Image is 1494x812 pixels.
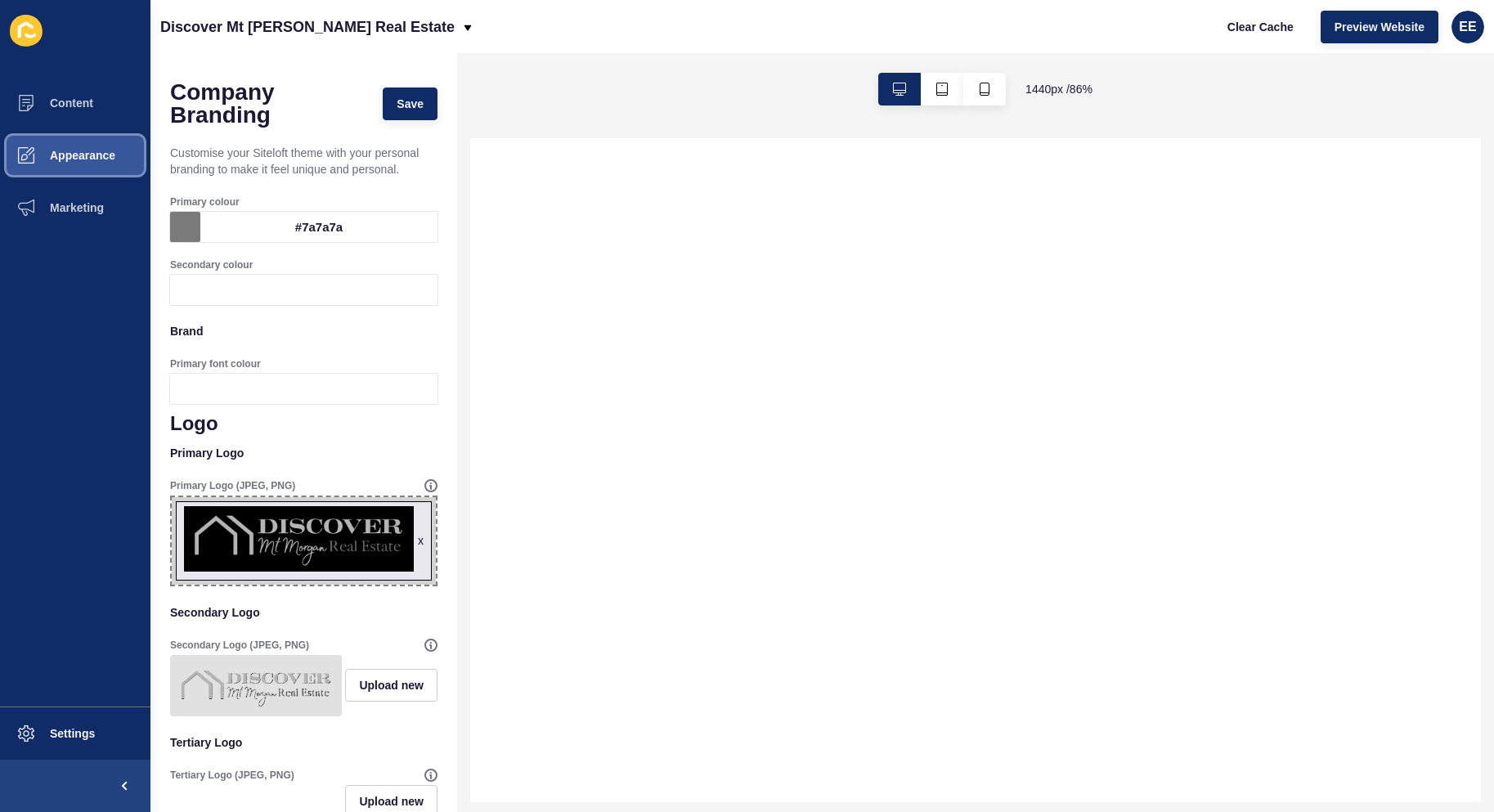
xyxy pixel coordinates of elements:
[345,669,437,702] button: Upload new
[170,639,309,652] label: Secondary Logo (JPEG, PNG)
[1321,11,1438,43] button: Preview Website
[359,677,424,693] span: Upload new
[200,212,437,242] div: #7a7a7a
[170,135,437,187] p: Customise your Siteloft theme with your personal branding to make it feel unique and personal.
[1459,19,1476,35] span: EE
[170,357,261,370] label: Primary font colour
[1335,19,1424,35] span: Preview Website
[170,258,253,271] label: Secondary colour
[170,195,240,209] label: Primary colour
[170,479,295,492] label: Primary Logo (JPEG, PNG)
[383,87,437,120] button: Save
[170,412,437,435] h1: Logo
[1025,81,1092,97] span: 1440 px / 86 %
[397,96,424,112] span: Save
[170,81,366,127] h1: Company Branding
[170,594,437,630] p: Secondary Logo
[1227,19,1294,35] span: Clear Cache
[170,435,437,471] p: Primary Logo
[1214,11,1308,43] button: Clear Cache
[170,769,294,782] label: Tertiary Logo (JPEG, PNG)
[170,313,437,349] p: Brand
[170,725,437,760] p: Tertiary Logo
[418,532,424,549] div: x
[160,7,455,47] p: Discover Mt [PERSON_NAME] Real Estate
[173,658,339,713] img: ba60022b4916aae909788dc575a2ecba.png
[359,793,424,810] span: Upload new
